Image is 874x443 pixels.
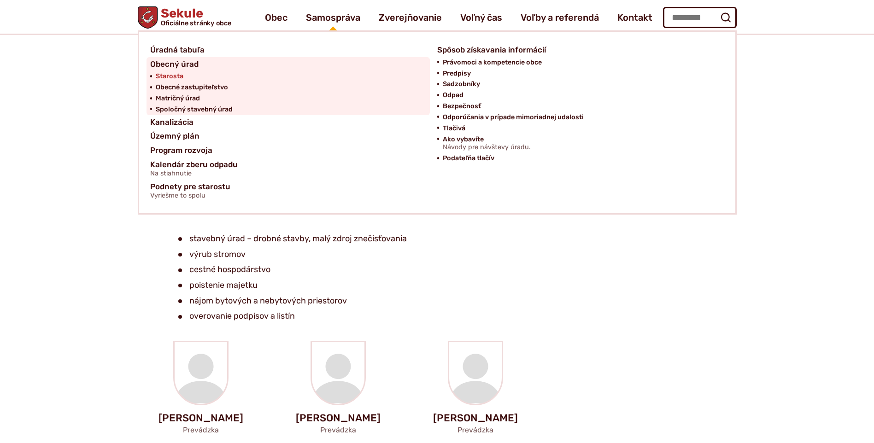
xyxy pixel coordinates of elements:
[150,192,230,199] span: Vyriešme to spolu
[443,153,713,164] a: Podateľňa tlačív
[150,129,199,143] span: Územný plán
[443,112,584,123] span: Odporúčania v prípade mimoriadnej udalosti
[178,248,494,262] li: výrub stromov
[150,180,713,202] a: Podnety pre starostuVyriešme to spolu
[443,79,713,90] a: Sadzobníky
[443,112,713,123] a: Odporúčania v prípade mimoriadnej udalosti
[150,170,238,177] span: Na stiahnutie
[443,68,713,79] a: Predpisy
[150,180,230,202] span: Podnety pre starostu
[443,90,713,101] a: Odpad
[150,57,426,71] a: Obecný úrad
[150,115,426,129] a: Kanalizácia
[150,115,194,129] span: Kanalizácia
[156,93,426,104] a: Matričný úrad
[150,157,426,180] a: Kalendár zberu odpaduNa stiahnutie
[150,143,426,157] a: Program rozvoja
[443,144,531,151] span: Návody pre návštevy úradu.
[156,71,426,82] a: Starosta
[158,7,231,27] span: Sekule
[156,104,233,115] span: Spoločný stavebný úrad
[521,5,599,30] a: Voľby a referendá
[150,129,426,143] a: Územný plán
[178,309,494,323] li: overovanie podpisov a listín
[138,6,231,29] a: Logo Sekule, prejsť na domovskú stránku.
[150,43,205,57] span: Úradná tabuľa
[153,426,249,434] p: Prevádzka
[443,134,713,153] a: Ako vybavíteNávody pre návštevy úradu.
[150,157,238,180] span: Kalendár zberu odpadu
[150,43,426,57] a: Úradná tabuľa
[150,143,212,157] span: Program rozvoja
[443,123,465,134] span: Tlačivá
[443,153,494,164] span: Podateľňa tlačív
[443,101,713,112] a: Bezpečnosť
[437,43,713,57] a: Spôsob získavania informácií
[138,6,158,29] img: Prejsť na domovskú stránku
[437,43,546,57] span: Spôsob získavania informácií
[443,57,542,68] span: Právomoci a kompetencie obce
[306,5,360,30] a: Samospráva
[178,232,494,246] li: stavebný úrad – drobné stavby, malý zdroj znečisťovania
[443,134,531,153] span: Ako vybavíte
[443,79,480,90] span: Sadzobníky
[379,5,442,30] a: Zverejňovanie
[427,426,524,434] p: Prevádzka
[265,5,287,30] a: Obec
[460,5,502,30] a: Voľný čas
[617,5,652,30] a: Kontakt
[290,413,387,424] p: [PERSON_NAME]
[443,123,713,134] a: Tlačivá
[443,57,713,68] a: Právomoci a kompetencie obce
[156,71,183,82] span: Starosta
[427,413,524,424] p: [PERSON_NAME]
[160,20,231,26] span: Oficiálne stránky obce
[150,57,199,71] span: Obecný úrad
[156,104,426,115] a: Spoločný stavebný úrad
[290,426,387,434] p: Prevádzka
[178,279,494,292] li: poistenie majetku
[178,294,494,308] li: nájom bytových a nebytových priestorov
[443,90,463,101] span: Odpad
[443,101,481,112] span: Bezpečnosť
[156,82,426,93] a: Obecné zastupiteľstvo
[156,93,200,104] span: Matričný úrad
[178,263,494,277] li: cestné hospodárstvo
[153,413,249,424] p: [PERSON_NAME]
[443,68,471,79] span: Predpisy
[156,82,228,93] span: Obecné zastupiteľstvo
